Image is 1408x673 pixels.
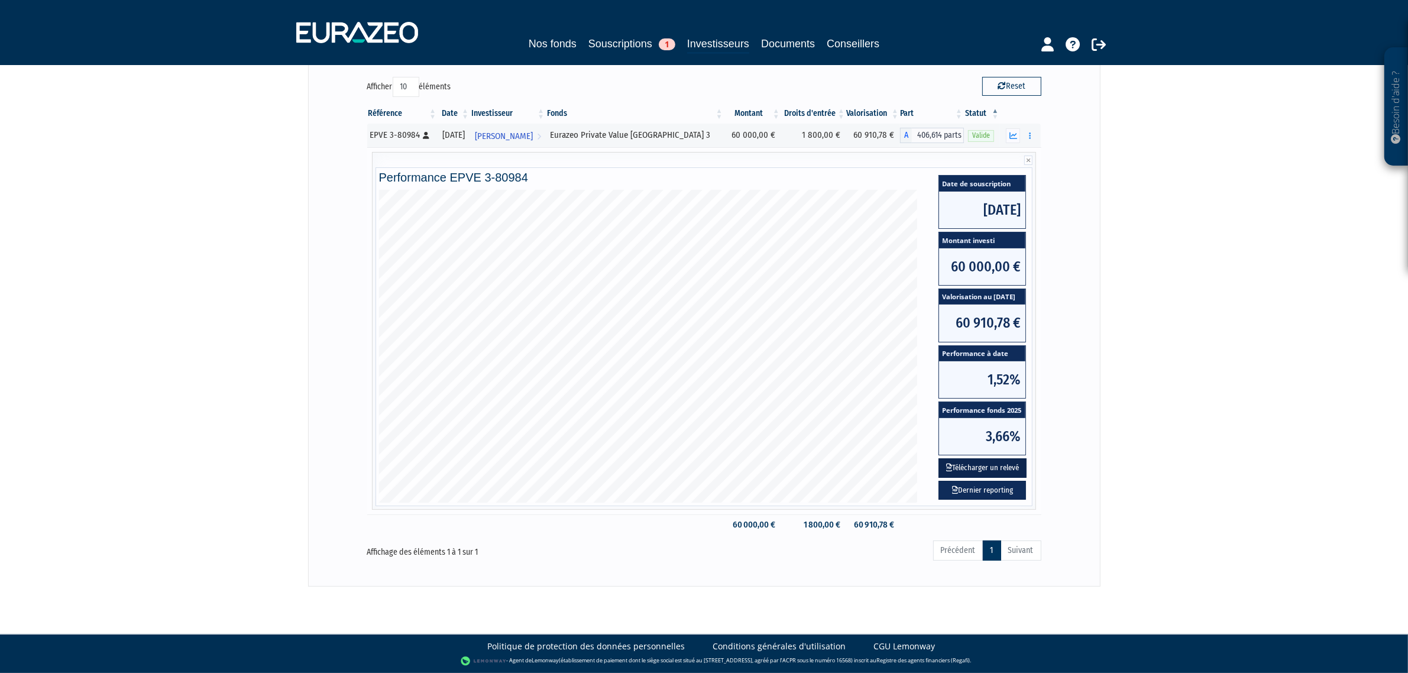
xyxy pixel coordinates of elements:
[876,656,970,664] a: Registre des agents financiers (Regafi)
[537,125,541,147] i: Voir l'investisseur
[1390,54,1403,160] p: Besoin d'aide ?
[781,515,846,535] td: 1 800,00 €
[900,103,964,124] th: Part: activer pour trier la colonne par ordre croissant
[488,640,685,652] a: Politique de protection des données personnelles
[659,38,675,50] span: 1
[846,124,900,147] td: 60 910,78 €
[724,124,781,147] td: 60 000,00 €
[470,124,546,147] a: [PERSON_NAME]
[938,458,1027,478] button: Télécharger un relevé
[964,103,1000,124] th: Statut : activer pour trier la colonne par ordre d&eacute;croissant
[781,124,846,147] td: 1 800,00 €
[438,103,470,124] th: Date: activer pour trier la colonne par ordre croissant
[367,103,438,124] th: Référence : activer pour trier la colonne par ordre croissant
[939,248,1025,285] span: 60 000,00 €
[900,128,964,143] div: A - Eurazeo Private Value Europe 3
[983,541,1001,561] a: 1
[939,232,1025,248] span: Montant investi
[393,77,419,97] select: Afficheréléments
[532,656,559,664] a: Lemonway
[724,103,781,124] th: Montant: activer pour trier la colonne par ordre croissant
[423,132,430,139] i: [Français] Personne physique
[546,103,724,124] th: Fonds: activer pour trier la colonne par ordre croissant
[370,129,434,141] div: EPVE 3-80984
[939,418,1025,455] span: 3,66%
[367,539,638,558] div: Affichage des éléments 1 à 1 sur 1
[846,103,900,124] th: Valorisation: activer pour trier la colonne par ordre croissant
[939,176,1025,192] span: Date de souscription
[938,481,1026,500] a: Dernier reporting
[367,77,451,97] label: Afficher éléments
[827,35,879,52] a: Conseillers
[588,35,675,52] a: Souscriptions1
[12,655,1396,667] div: - Agent de (établissement de paiement dont le siège social est situé au [STREET_ADDRESS], agréé p...
[781,103,846,124] th: Droits d'entrée: activer pour trier la colonne par ordre croissant
[470,103,546,124] th: Investisseur: activer pour trier la colonne par ordre croissant
[529,35,577,52] a: Nos fonds
[846,515,900,535] td: 60 910,78 €
[761,35,815,52] a: Documents
[939,361,1025,398] span: 1,52%
[939,305,1025,341] span: 60 910,78 €
[968,130,994,141] span: Valide
[550,129,720,141] div: Eurazeo Private Value [GEOGRAPHIC_DATA] 3
[687,35,749,54] a: Investisseurs
[475,125,533,147] span: [PERSON_NAME]
[982,77,1041,96] button: Reset
[900,128,912,143] span: A
[939,346,1025,362] span: Performance à date
[939,192,1025,228] span: [DATE]
[442,129,466,141] div: [DATE]
[939,402,1025,418] span: Performance fonds 2025
[296,22,418,43] img: 1732889491-logotype_eurazeo_blanc_rvb.png
[874,640,936,652] a: CGU Lemonway
[461,655,506,667] img: logo-lemonway.png
[939,289,1025,305] span: Valorisation au [DATE]
[912,128,964,143] span: 406,614 parts
[724,515,781,535] td: 60 000,00 €
[379,171,1030,184] h4: Performance EPVE 3-80984
[713,640,846,652] a: Conditions générales d'utilisation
